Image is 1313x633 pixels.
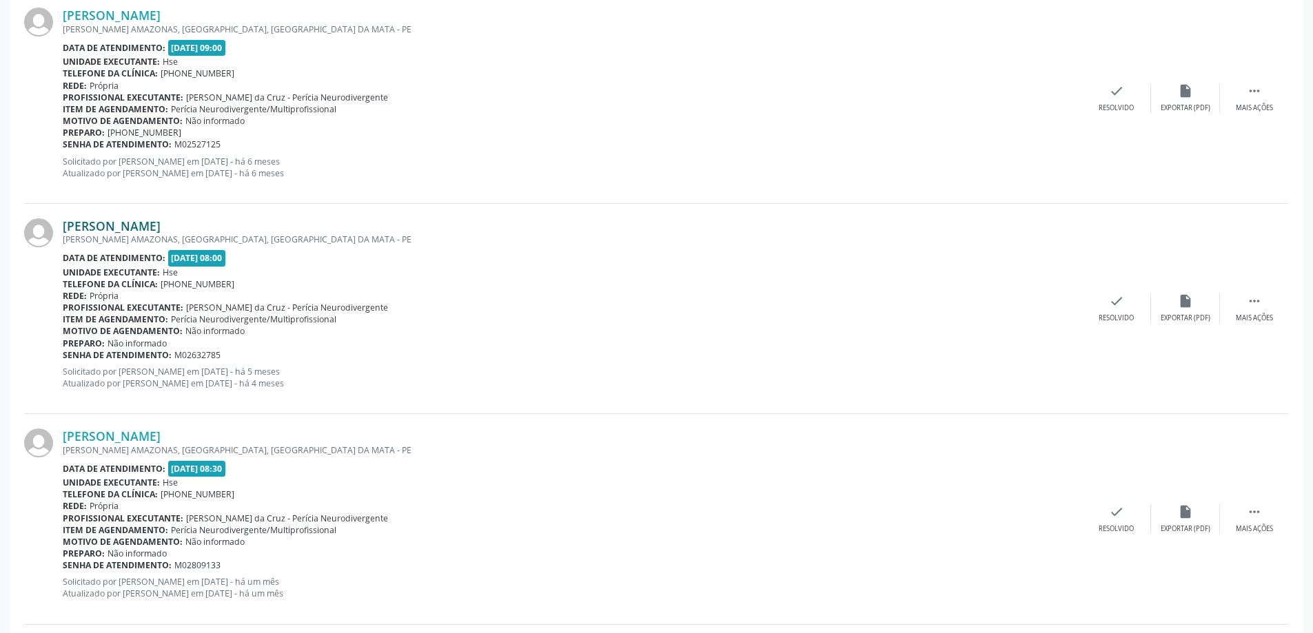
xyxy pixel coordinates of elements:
[1099,313,1134,323] div: Resolvido
[63,115,183,127] b: Motivo de agendamento:
[63,500,87,512] b: Rede:
[161,488,234,500] span: [PHONE_NUMBER]
[108,127,181,138] span: [PHONE_NUMBER]
[1161,103,1210,113] div: Exportar (PDF)
[168,461,226,477] span: [DATE] 08:30
[185,536,245,548] span: Não informado
[1109,293,1124,309] i: check
[171,313,336,325] span: Perícia Neurodivergente/Multiprofissional
[90,290,119,302] span: Própria
[174,349,221,361] span: M02632785
[1178,293,1193,309] i: insert_drive_file
[163,56,178,68] span: Hse
[63,234,1082,245] div: [PERSON_NAME] AMAZONAS, [GEOGRAPHIC_DATA], [GEOGRAPHIC_DATA] DA MATA - PE
[63,536,183,548] b: Motivo de agendamento:
[186,302,388,313] span: [PERSON_NAME] da Cruz - Perícia Neurodivergente
[63,559,172,571] b: Senha de atendimento:
[63,156,1082,179] p: Solicitado por [PERSON_NAME] em [DATE] - há 6 meses Atualizado por [PERSON_NAME] em [DATE] - há 6...
[171,524,336,536] span: Perícia Neurodivergente/Multiprofissional
[63,138,172,150] b: Senha de atendimento:
[63,488,158,500] b: Telefone da clínica:
[163,477,178,488] span: Hse
[1109,83,1124,98] i: check
[108,548,167,559] span: Não informado
[63,68,158,79] b: Telefone da clínica:
[185,325,245,337] span: Não informado
[1161,313,1210,323] div: Exportar (PDF)
[24,218,53,247] img: img
[63,218,161,234] a: [PERSON_NAME]
[63,8,161,23] a: [PERSON_NAME]
[1236,524,1273,534] div: Mais ações
[1247,504,1262,519] i: 
[24,428,53,457] img: img
[1099,103,1134,113] div: Resolvido
[63,444,1082,456] div: [PERSON_NAME] AMAZONAS, [GEOGRAPHIC_DATA], [GEOGRAPHIC_DATA] DA MATA - PE
[163,267,178,278] span: Hse
[63,92,183,103] b: Profissional executante:
[186,512,388,524] span: [PERSON_NAME] da Cruz - Perícia Neurodivergente
[63,576,1082,599] p: Solicitado por [PERSON_NAME] em [DATE] - há um mês Atualizado por [PERSON_NAME] em [DATE] - há um...
[63,338,105,349] b: Preparo:
[90,80,119,92] span: Própria
[108,338,167,349] span: Não informado
[63,366,1082,389] p: Solicitado por [PERSON_NAME] em [DATE] - há 5 meses Atualizado por [PERSON_NAME] em [DATE] - há 4...
[63,349,172,361] b: Senha de atendimento:
[1236,103,1273,113] div: Mais ações
[174,138,221,150] span: M02527125
[63,267,160,278] b: Unidade executante:
[63,463,165,475] b: Data de atendimento:
[63,290,87,302] b: Rede:
[63,278,158,290] b: Telefone da clínica:
[1161,524,1210,534] div: Exportar (PDF)
[63,477,160,488] b: Unidade executante:
[168,250,226,266] span: [DATE] 08:00
[161,68,234,79] span: [PHONE_NUMBER]
[63,103,168,115] b: Item de agendamento:
[63,302,183,313] b: Profissional executante:
[185,115,245,127] span: Não informado
[1247,293,1262,309] i: 
[63,524,168,536] b: Item de agendamento:
[168,40,226,56] span: [DATE] 09:00
[1099,524,1134,534] div: Resolvido
[63,512,183,524] b: Profissional executante:
[63,325,183,337] b: Motivo de agendamento:
[63,548,105,559] b: Preparo:
[63,313,168,325] b: Item de agendamento:
[1236,313,1273,323] div: Mais ações
[174,559,221,571] span: M02809133
[63,127,105,138] b: Preparo:
[1178,83,1193,98] i: insert_drive_file
[171,103,336,115] span: Perícia Neurodivergente/Multiprofissional
[1109,504,1124,519] i: check
[63,80,87,92] b: Rede:
[186,92,388,103] span: [PERSON_NAME] da Cruz - Perícia Neurodivergente
[90,500,119,512] span: Própria
[161,278,234,290] span: [PHONE_NUMBER]
[63,56,160,68] b: Unidade executante:
[63,42,165,54] b: Data de atendimento:
[1247,83,1262,98] i: 
[63,23,1082,35] div: [PERSON_NAME] AMAZONAS, [GEOGRAPHIC_DATA], [GEOGRAPHIC_DATA] DA MATA - PE
[63,252,165,264] b: Data de atendimento:
[1178,504,1193,519] i: insert_drive_file
[63,428,161,444] a: [PERSON_NAME]
[24,8,53,37] img: img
